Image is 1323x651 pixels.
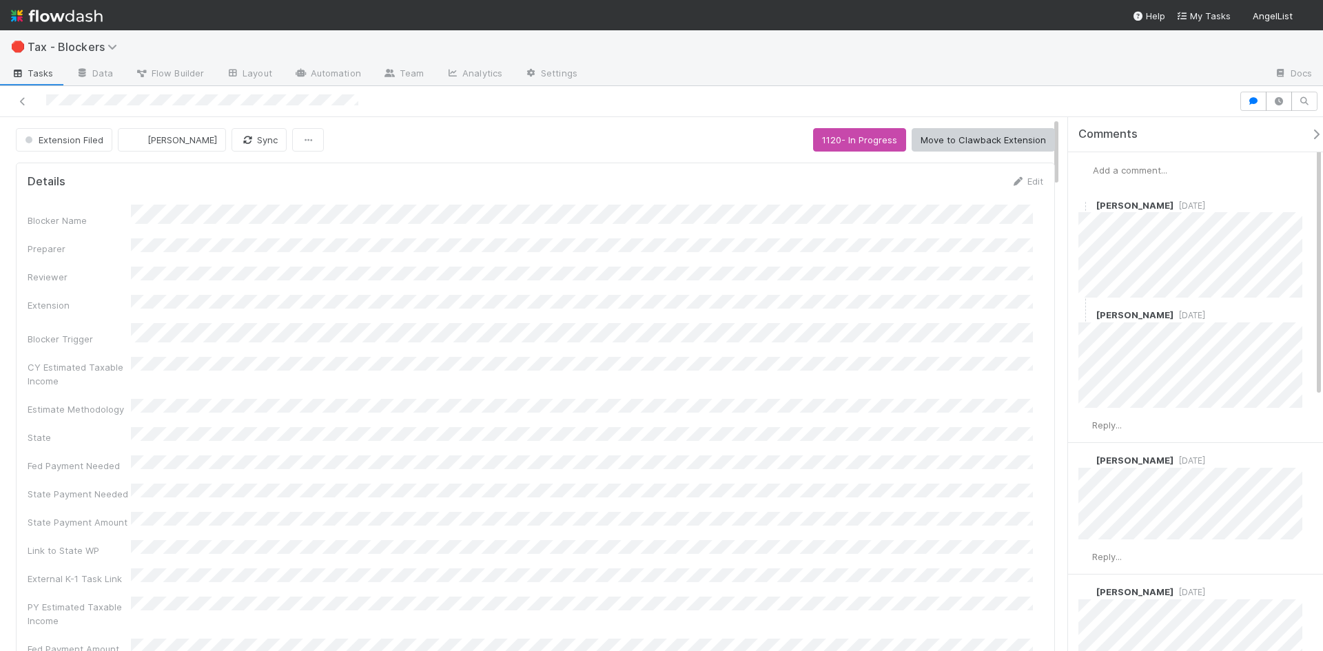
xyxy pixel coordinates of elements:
span: 🛑 [11,41,25,52]
a: Flow Builder [124,63,215,85]
span: [DATE] [1173,455,1205,466]
h5: Details [28,175,65,189]
img: logo-inverted-e16ddd16eac7371096b0.svg [11,4,103,28]
span: Extension Filed [22,134,103,145]
span: Comments [1078,127,1138,141]
div: State Payment Needed [28,487,131,501]
img: avatar_e41e7ae5-e7d9-4d8d-9f56-31b0d7a2f4fd.png [1078,418,1092,432]
div: Link to State WP [28,544,131,557]
span: [DATE] [1173,587,1205,597]
img: avatar_37569647-1c78-4889-accf-88c08d42a236.png [1078,309,1092,322]
a: Settings [513,63,588,85]
span: [DATE] [1173,310,1205,320]
div: Fed Payment Needed [28,459,131,473]
a: Docs [1263,63,1323,85]
div: Reviewer [28,270,131,284]
span: AngelList [1253,10,1293,21]
span: My Tasks [1176,10,1231,21]
span: Flow Builder [135,66,204,80]
a: Team [372,63,435,85]
img: avatar_66854b90-094e-431f-b713-6ac88429a2b8.png [130,133,143,147]
img: avatar_66854b90-094e-431f-b713-6ac88429a2b8.png [1078,454,1092,468]
div: State Payment Amount [28,515,131,529]
span: [PERSON_NAME] [1096,309,1173,320]
button: [PERSON_NAME] [118,128,226,152]
div: Blocker Trigger [28,332,131,346]
div: Blocker Name [28,214,131,227]
span: [PERSON_NAME] [1096,455,1173,466]
button: Extension Filed [16,128,112,152]
div: External K-1 Task Link [28,572,131,586]
span: [PERSON_NAME] [1096,586,1173,597]
span: Add a comment... [1093,165,1167,176]
div: CY Estimated Taxable Income [28,360,131,388]
button: 1120- In Progress [813,128,906,152]
button: Move to Clawback Extension [912,128,1055,152]
span: Tasks [11,66,54,80]
a: Automation [283,63,372,85]
img: avatar_e41e7ae5-e7d9-4d8d-9f56-31b0d7a2f4fd.png [1079,163,1093,177]
a: Analytics [435,63,513,85]
a: Edit [1011,176,1043,187]
img: avatar_e41e7ae5-e7d9-4d8d-9f56-31b0d7a2f4fd.png [1078,550,1092,564]
div: Help [1132,9,1165,23]
button: Sync [232,128,287,152]
div: Extension [28,298,131,312]
span: [PERSON_NAME] [147,134,217,145]
div: PY Estimated Taxable Income [28,600,131,628]
span: Reply... [1092,551,1122,562]
div: Estimate Methodology [28,402,131,416]
div: Preparer [28,242,131,256]
span: [PERSON_NAME] [1096,200,1173,211]
span: Reply... [1092,420,1122,431]
div: State [28,431,131,444]
span: [DATE] [1173,200,1205,211]
img: avatar_66854b90-094e-431f-b713-6ac88429a2b8.png [1078,198,1092,212]
img: avatar_e41e7ae5-e7d9-4d8d-9f56-31b0d7a2f4fd.png [1298,10,1312,23]
a: Layout [215,63,283,85]
img: avatar_66854b90-094e-431f-b713-6ac88429a2b8.png [1078,586,1092,599]
span: Tax - Blockers [28,40,124,54]
a: My Tasks [1176,9,1231,23]
a: Data [65,63,124,85]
